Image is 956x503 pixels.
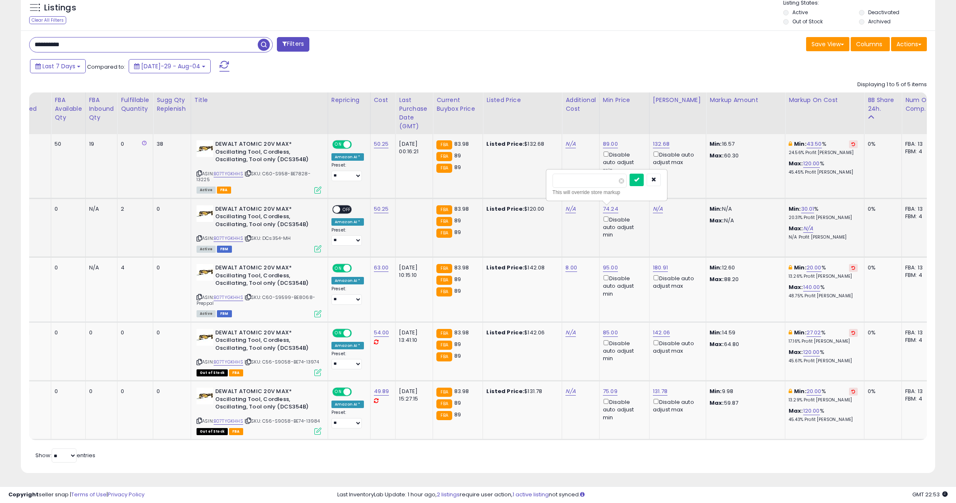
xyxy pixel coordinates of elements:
a: 50.25 [374,140,389,148]
button: [DATE]-29 - Aug-04 [129,59,211,73]
div: Disable auto adjust max [653,150,700,166]
a: 74.24 [603,205,618,213]
div: FBA: 13 [905,140,933,148]
a: 20.00 [807,264,822,272]
b: DEWALT ATOMIC 20V MAX* Oscillating Tool, Cordless, Oscillating, Tool only (DCS354B) [215,140,316,166]
strong: Min: [710,140,722,148]
strong: Max: [710,152,724,159]
div: [PERSON_NAME] [653,96,702,105]
a: 140.00 [803,283,820,291]
div: Disable auto adjust min [603,397,643,421]
div: 0% [868,329,895,336]
div: 38 [157,140,184,148]
div: This will override store markup [553,188,661,197]
span: | SKU: C60-S958-BE7828-13225 [197,170,311,183]
a: 2 listings [437,491,460,498]
p: 16.57 [710,140,779,148]
b: Listed Price: [486,140,524,148]
span: 83.98 [454,387,469,395]
th: The percentage added to the cost of goods (COGS) that forms the calculator for Min & Max prices. [785,92,864,134]
div: % [789,140,858,156]
strong: Min: [710,264,722,271]
label: Archived [868,18,891,25]
b: Max: [789,159,803,167]
div: % [789,349,858,364]
div: Amazon AI * [331,277,364,284]
div: Disable auto adjust max [653,339,700,355]
div: [DATE] 15:27:15 [399,388,426,403]
span: 89 [454,411,461,418]
div: % [789,284,858,299]
div: Preset: [331,227,364,246]
div: % [789,264,858,279]
b: Max: [789,224,803,232]
strong: Max: [710,340,724,348]
div: $142.06 [486,329,555,336]
div: Amazon AI * [331,342,364,349]
div: FBA: 13 [905,329,933,336]
span: FBA [229,428,243,435]
div: $132.68 [486,140,555,148]
p: N/A [710,217,779,224]
div: % [789,388,858,403]
button: Save View [806,37,849,51]
a: N/A [803,224,813,233]
label: Out of Stock [792,18,823,25]
small: FBA [436,164,452,173]
div: 0 [55,329,79,336]
div: Current Buybox Price [436,96,479,113]
span: All listings currently available for purchase on Amazon [197,187,216,194]
div: FBA: 13 [905,264,933,271]
p: 17.16% Profit [PERSON_NAME] [789,339,858,344]
h5: Listings [44,2,76,14]
div: [DATE] 00:16:21 [399,140,426,155]
p: 60.30 [710,152,779,159]
span: 89 [454,275,461,283]
div: Preset: [331,286,364,305]
div: ASIN: [197,205,321,251]
span: 89 [454,163,461,171]
a: 120.00 [803,348,820,356]
div: Cost [374,96,392,105]
b: Min: [794,140,807,148]
i: This overrides the store level min markup for this listing [789,141,792,147]
div: Displaying 1 to 5 of 5 items [857,81,927,89]
div: 0 [55,205,79,213]
span: OFF [340,206,354,213]
p: 24.56% Profit [PERSON_NAME] [789,150,858,156]
p: 13.26% Profit [PERSON_NAME] [789,274,858,279]
small: FBA [436,205,452,214]
div: Disable auto adjust min [603,274,643,298]
div: Date Created [11,96,47,113]
small: FBA [436,287,452,296]
strong: Copyright [8,491,39,498]
small: FBA [436,411,452,420]
div: 0 [121,329,147,336]
a: B07TYGKHHS [214,418,243,425]
span: 89 [454,152,461,159]
div: ASIN: [197,264,321,316]
p: 9.98 [710,388,779,395]
small: FBA [436,341,452,350]
div: BB Share 24h. [868,96,898,113]
small: FBA [436,388,452,397]
label: Deactivated [868,9,899,16]
div: FBM: 4 [905,395,933,403]
p: 48.75% Profit [PERSON_NAME] [789,293,858,299]
a: 20.00 [807,387,822,396]
div: Disable auto adjust max [653,397,700,413]
div: Disable auto adjust min [603,339,643,363]
a: B07TYGKHHS [214,235,243,242]
b: DEWALT ATOMIC 20V MAX* Oscillating Tool, Cordless, Oscillating, Tool only (DCS354B) [215,329,316,354]
a: B07TYGKHHS [214,170,243,177]
b: DEWALT ATOMIC 20V MAX* Oscillating Tool, Cordless, Oscillating, Tool only (DCS354B) [215,264,316,289]
div: $120.00 [486,205,555,213]
b: DEWALT ATOMIC 20V MAX* Oscillating Tool, Cordless, Oscillating, Tool only (DCS354B) [215,388,316,413]
div: Amazon AI * [331,218,364,226]
span: 89 [454,352,461,360]
div: Preset: [331,351,364,370]
div: 4 [121,264,147,271]
p: 12.60 [710,264,779,271]
div: N/A [89,264,111,271]
div: 0 [121,388,147,395]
